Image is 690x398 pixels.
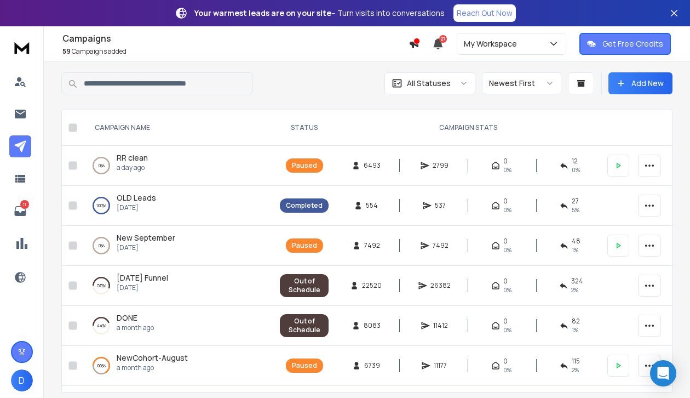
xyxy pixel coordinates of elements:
h1: Campaigns [62,32,409,45]
p: [DATE] [117,283,168,292]
span: 324 [571,277,583,286]
p: Campaigns added [62,47,409,56]
td: 44%DONEa month ago [82,306,273,346]
a: 11 [9,200,31,222]
span: 12 [572,157,578,166]
p: 11 [20,200,29,209]
span: 5 % [572,206,579,214]
p: 0 % [99,240,105,251]
td: 66%NewCohort-Augusta month ago [82,346,273,386]
p: My Workspace [464,38,521,49]
a: [DATE] Funnel [117,272,168,283]
a: RR clean [117,152,148,163]
a: DONE [117,312,137,323]
span: 48 [572,237,580,246]
span: 27 [439,35,447,43]
span: 1 % [572,246,578,254]
td: 0%RR cleana day ago [82,146,273,186]
span: 11412 [433,321,448,330]
span: 59 [62,47,71,56]
div: Out of Schedule [286,277,323,294]
td: 0%New September[DATE] [82,226,273,266]
span: 6739 [364,361,380,370]
button: Get Free Credits [579,33,671,55]
span: 0% [503,246,511,254]
button: Newest First [482,72,561,94]
p: – Turn visits into conversations [194,8,445,19]
p: [DATE] [117,203,156,212]
span: 0% [503,166,511,174]
a: NewCohort-August [117,352,188,363]
p: All Statuses [407,78,451,89]
p: a month ago [117,323,154,332]
span: 0 [503,357,508,366]
td: 100%OLD Leads[DATE] [82,186,273,226]
p: Reach Out Now [457,8,513,19]
span: 82 [572,317,580,326]
button: D [11,369,33,391]
a: OLD Leads [117,192,156,203]
p: a month ago [117,363,188,372]
span: 2 % [571,286,578,294]
span: 537 [435,201,446,210]
span: 0% [503,286,511,294]
a: New September [117,232,175,243]
span: 22520 [362,281,382,290]
span: 0 [503,157,508,166]
div: Paused [292,361,317,370]
p: Get Free Credits [602,38,663,49]
span: 8083 [364,321,381,330]
span: 0 [503,317,508,326]
img: logo [11,37,33,58]
div: Open Intercom Messenger [650,360,676,386]
div: Out of Schedule [286,317,323,334]
span: 0 [503,277,508,286]
span: 27 [572,197,579,206]
span: 2 % [572,366,579,374]
p: 0 % [99,160,105,171]
div: Paused [292,241,317,250]
span: 0 [503,237,508,246]
a: Reach Out Now [453,4,516,22]
span: 11177 [434,361,447,370]
p: 44 % [97,320,106,331]
div: Completed [286,201,323,210]
span: 115 [572,357,580,366]
th: CAMPAIGN STATS [335,110,601,146]
th: STATUS [273,110,335,146]
span: 0 % [572,166,580,174]
button: Add New [608,72,672,94]
p: 100 % [96,200,106,211]
p: [DATE] [117,243,175,252]
span: 6493 [364,161,381,170]
p: a day ago [117,163,148,172]
span: 7492 [364,241,380,250]
span: 0% [503,366,511,374]
span: 0 [503,197,508,206]
span: 554 [366,201,378,210]
th: CAMPAIGN NAME [82,110,273,146]
span: 0% [503,206,511,214]
span: 7492 [433,241,449,250]
p: 66 % [97,360,106,371]
strong: Your warmest leads are on your site [194,8,331,18]
span: 26382 [430,281,451,290]
span: 2799 [433,161,449,170]
div: Paused [292,161,317,170]
td: 55%[DATE] Funnel[DATE] [82,266,273,306]
p: 55 % [97,280,106,291]
span: 0% [503,326,511,334]
span: 1 % [572,326,578,334]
